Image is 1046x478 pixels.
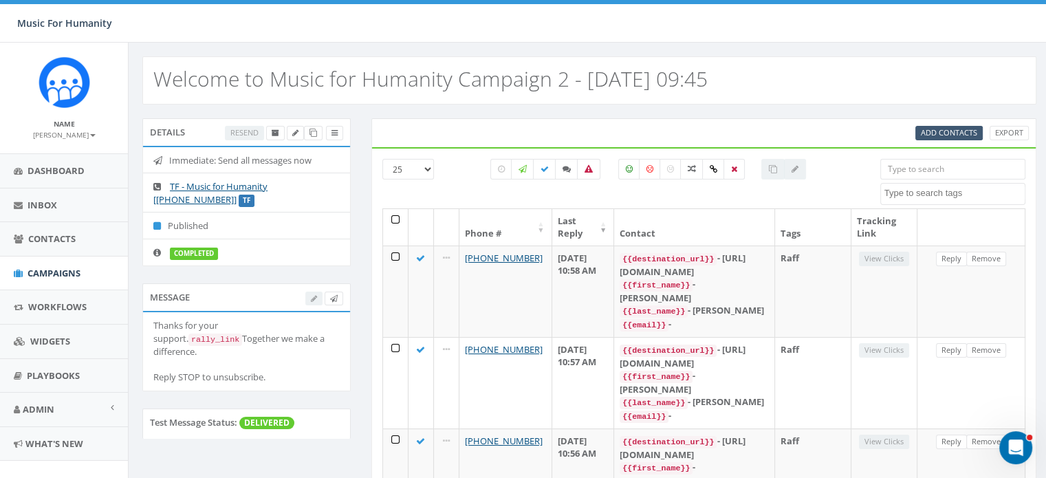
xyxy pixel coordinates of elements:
a: [PERSON_NAME] [33,128,96,140]
span: CSV files only [921,127,977,138]
div: - [URL][DOMAIN_NAME] [620,435,769,461]
span: What's New [25,437,83,450]
span: DELIVERED [239,417,294,429]
span: Contacts [28,232,76,245]
label: Sending [511,159,534,180]
a: [PHONE_NUMBER] [465,343,543,356]
code: {{email}} [620,319,668,332]
div: - [URL][DOMAIN_NAME] [620,252,769,278]
span: Edit Campaign Title [292,127,298,138]
span: Campaigns [28,267,80,279]
span: Admin [23,403,54,415]
span: Music For Humanity [17,17,112,30]
td: Raff [775,337,851,428]
li: Published [143,212,350,239]
label: Removed [723,159,745,180]
h2: Welcome to Music for Humanity Campaign 2 - [DATE] 09:45 [153,67,708,90]
label: Test Message Status: [150,416,237,429]
code: {{email}} [620,411,668,423]
div: - [620,318,769,332]
span: Archive Campaign [272,127,279,138]
label: Neutral [660,159,682,180]
code: {{destination_url}} [620,436,717,448]
div: - [PERSON_NAME] [620,304,769,318]
th: Tracking Link [851,209,917,246]
div: - [PERSON_NAME] [620,395,769,409]
span: Playbooks [27,369,80,382]
label: Positive [618,159,640,180]
th: Phone #: activate to sort column ascending [459,209,552,246]
code: {{destination_url}} [620,253,717,265]
code: {{first_name}} [620,279,693,292]
div: Message [142,283,351,311]
span: Dashboard [28,164,85,177]
span: Clone Campaign [309,127,317,138]
label: Delivered [533,159,556,180]
i: Published [153,221,168,230]
code: rally_link [188,334,242,346]
th: Contact [614,209,775,246]
label: Replied [555,159,578,180]
a: Reply [936,343,967,358]
td: Raff [775,246,851,337]
span: Send Test Message [330,293,338,303]
span: Workflows [28,301,87,313]
i: Immediate: Send all messages now [153,156,169,165]
label: TF [239,195,254,207]
td: [DATE] 10:58 AM [552,246,615,337]
input: Type to search [880,159,1025,180]
small: Name [54,119,75,129]
td: [DATE] 10:57 AM [552,337,615,428]
a: TF - Music for Humanity [[PHONE_NUMBER]] [153,180,268,206]
small: [PERSON_NAME] [33,130,96,140]
label: Negative [639,159,661,180]
a: Remove [966,435,1006,449]
a: Add Contacts [915,126,983,140]
a: [PHONE_NUMBER] [465,435,543,447]
a: Reply [936,252,967,266]
iframe: Intercom live chat [999,431,1032,464]
div: Thanks for your support. Together we make a difference. Reply STOP to unsubscribe. [153,319,340,384]
code: {{first_name}} [620,462,693,475]
code: {{destination_url}} [620,345,717,357]
a: [PHONE_NUMBER] [465,252,543,264]
code: {{last_name}} [620,305,688,318]
code: {{last_name}} [620,397,688,409]
a: Export [990,126,1029,140]
textarea: Search [884,187,1025,199]
a: Remove [966,343,1006,358]
div: Details [142,118,351,146]
span: Inbox [28,199,57,211]
a: Remove [966,252,1006,266]
div: - [PERSON_NAME] [620,278,769,304]
span: Add Contacts [921,127,977,138]
code: {{first_name}} [620,371,693,383]
a: Reply [936,435,967,449]
label: Bounced [577,159,600,180]
label: Link Clicked [702,159,725,180]
div: - [URL][DOMAIN_NAME] [620,343,769,369]
label: Pending [490,159,512,180]
img: Rally_Corp_Logo_1.png [39,56,90,108]
span: Widgets [30,335,70,347]
div: - [PERSON_NAME] [620,369,769,395]
label: Mixed [680,159,704,180]
div: - [620,409,769,423]
label: completed [170,248,218,260]
th: Tags [775,209,851,246]
span: View Campaign Delivery Statistics [331,127,338,138]
li: Immediate: Send all messages now [143,147,350,174]
th: Last Reply: activate to sort column ascending [552,209,615,246]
